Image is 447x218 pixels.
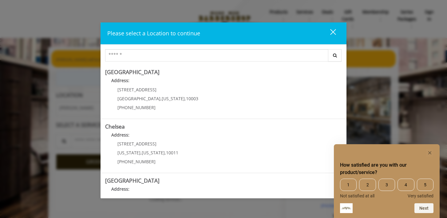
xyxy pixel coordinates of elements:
b: Address: [111,77,129,83]
span: , [140,150,142,156]
b: Chelsea [105,123,125,130]
span: Not satisfied at all [340,193,374,198]
div: How satisfied are you with our product/service? Select an option from 1 to 5, with 1 being Not sa... [340,179,433,198]
button: Hide survey [426,149,433,157]
span: 10003 [186,96,198,101]
div: close dialog [323,29,335,38]
b: Address: [111,186,129,192]
button: close dialog [319,27,340,40]
span: Please select a Location to continue [107,30,200,37]
span: Very satisfied [408,193,433,198]
span: 10011 [166,150,178,156]
span: 4 [398,179,414,191]
span: [US_STATE] [117,150,140,156]
b: Address: [111,132,129,138]
span: , [160,96,162,101]
div: Center Select [105,49,342,65]
span: [GEOGRAPHIC_DATA] [117,96,160,101]
span: 1 [340,179,357,191]
span: 2 [359,179,376,191]
i: Search button [331,53,338,57]
b: [GEOGRAPHIC_DATA] [105,68,160,76]
button: Next question [414,203,433,213]
div: How satisfied are you with our product/service? Select an option from 1 to 5, with 1 being Not sa... [340,149,433,213]
span: , [185,96,186,101]
input: Search Center [105,49,328,61]
span: , [165,150,166,156]
span: [US_STATE] [162,96,185,101]
span: 3 [378,179,395,191]
h2: How satisfied are you with our product/service? Select an option from 1 to 5, with 1 being Not sa... [340,161,433,176]
span: [STREET_ADDRESS] [117,141,156,147]
span: 5 [417,179,433,191]
span: [US_STATE] [142,150,165,156]
span: [PHONE_NUMBER] [117,159,156,164]
span: [STREET_ADDRESS] [117,87,156,93]
span: [PHONE_NUMBER] [117,105,156,110]
b: [GEOGRAPHIC_DATA] [105,177,160,184]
